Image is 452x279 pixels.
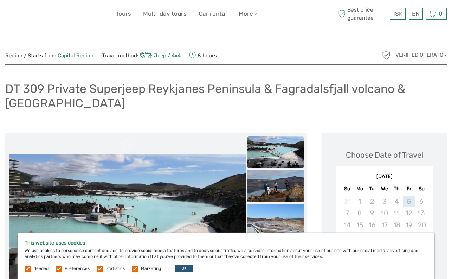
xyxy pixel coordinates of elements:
[175,265,193,272] button: OK
[378,207,390,219] div: Not available Wednesday, September 10th, 2025
[141,266,161,272] label: Marketing
[138,52,181,59] a: Jeep / 4x4
[378,196,390,207] div: Not available Wednesday, September 3rd, 2025
[415,219,427,231] div: Not available Saturday, September 20th, 2025
[239,9,257,19] a: More
[390,184,403,194] div: Th
[378,231,390,242] div: Not available Wednesday, September 24th, 2025
[341,196,353,207] div: Not available Sunday, August 31st, 2025
[403,207,415,219] div: Not available Friday, September 12th, 2025
[366,196,378,207] div: Not available Tuesday, September 2nd, 2025
[354,207,366,219] div: Not available Monday, September 8th, 2025
[143,9,187,19] a: Multi-day tours
[403,196,415,207] div: Not available Friday, September 5th, 2025
[65,266,90,272] label: Preferences
[341,219,353,231] div: Not available Sunday, September 14th, 2025
[247,136,304,168] img: ed4c8a869ae8448eadcdb9cf9590bfa1_slider_thumbnail.jpg
[395,51,447,59] span: Verified Operator
[102,50,181,60] span: Travel method:
[366,231,378,242] div: Not available Tuesday, September 23rd, 2025
[403,184,415,194] div: Fr
[354,231,366,242] div: Not available Monday, September 22nd, 2025
[415,207,427,219] div: Not available Saturday, September 13th, 2025
[390,207,403,219] div: Not available Thursday, September 11th, 2025
[106,266,125,272] label: Statistics
[366,207,378,219] div: Not available Tuesday, September 9th, 2025
[381,50,392,61] img: verified_operator_grey_128.png
[366,184,378,194] div: Tu
[189,50,217,60] span: 8 hours
[378,184,390,194] div: We
[341,184,353,194] div: Su
[5,52,93,59] span: Region / Starts from:
[354,184,366,194] div: Mo
[415,231,427,242] div: Not available Saturday, September 27th, 2025
[199,9,227,19] a: Car rental
[415,184,427,194] div: Sa
[18,233,434,279] div: We use cookies to personalise content and ads, to provide social media features and to analyse ou...
[403,219,415,231] div: Not available Friday, September 19th, 2025
[58,52,93,59] a: Capital Region
[336,6,388,21] span: Best price guarantee
[403,231,415,242] div: Not available Friday, September 26th, 2025
[346,150,423,160] div: Choose Date of Travel
[25,240,427,246] h5: This website uses cookies
[336,173,433,180] div: [DATE]
[438,10,444,17] span: 0
[354,196,366,207] div: Not available Monday, September 1st, 2025
[5,5,47,23] img: 579-c3ad521b-b2e6-4e2f-ac42-c21f71cf5781_logo_small.jpg
[366,219,378,231] div: Not available Tuesday, September 16th, 2025
[393,10,402,17] span: ISK
[341,231,353,242] div: Not available Sunday, September 21st, 2025
[378,219,390,231] div: Not available Wednesday, September 17th, 2025
[338,196,430,266] div: month 2025-09
[390,231,403,242] div: Not available Thursday, September 25th, 2025
[5,82,447,110] h1: DT 309 Private Superjeep Reykjanes Peninsula & Fagradalsfjall volcano & [GEOGRAPHIC_DATA]
[415,196,427,207] div: Not available Saturday, September 6th, 2025
[33,266,49,272] label: Needed
[390,196,403,207] div: Not available Thursday, September 4th, 2025
[341,207,353,219] div: Not available Sunday, September 7th, 2025
[247,204,304,236] img: 1e77086460bf44a8a44ee73ebcc7d0bc_slider_thumbnail.jpg
[354,219,366,231] div: Not available Monday, September 15th, 2025
[409,8,423,20] div: EN
[390,219,403,231] div: Not available Thursday, September 18th, 2025
[116,9,131,19] a: Tours
[247,170,304,202] img: f04c5a26f7ed4ff48d33ed14a819a850_slider_thumbnail.jpg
